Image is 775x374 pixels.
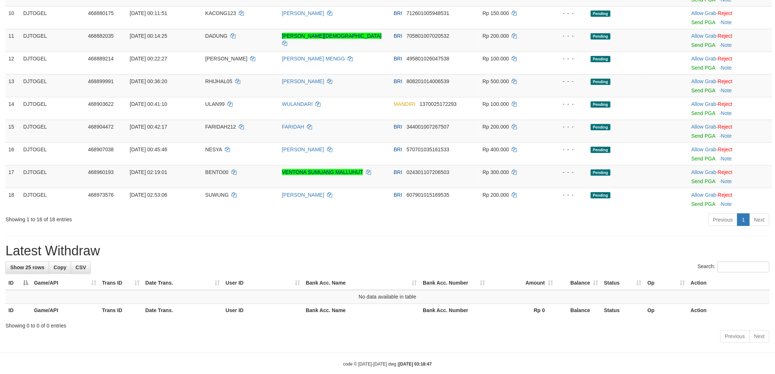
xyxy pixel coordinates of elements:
[691,169,718,175] span: ·
[483,56,509,62] span: Rp 100.000
[547,169,585,176] div: - - -
[721,201,732,207] a: Note
[488,304,556,318] th: Rp 0
[691,78,716,84] a: Allow Grab
[282,56,345,62] a: [PERSON_NAME] MENGG
[721,156,732,162] a: Note
[142,277,223,290] th: Date Trans.: activate to sort column ascending
[205,147,222,152] span: NESYA
[691,56,718,62] span: ·
[21,120,85,142] td: DJTOGEL
[5,262,49,274] a: Show 25 rows
[5,188,21,211] td: 18
[5,120,21,142] td: 15
[483,147,509,152] span: Rp 400.000
[420,277,488,290] th: Bank Acc. Number: activate to sort column ascending
[718,56,733,62] a: Reject
[407,192,449,198] span: Copy 607901015169535 to clipboard
[88,147,114,152] span: 468907038
[21,6,85,29] td: DJTOGEL
[223,277,303,290] th: User ID: activate to sort column ascending
[691,124,718,130] span: ·
[407,10,449,16] span: Copy 712601005948531 to clipboard
[142,304,223,318] th: Date Trans.
[691,192,716,198] a: Allow Grab
[645,304,688,318] th: Op
[99,277,142,290] th: Trans ID: activate to sort column ascending
[691,110,715,116] a: Send PGA
[130,78,167,84] span: [DATE] 00:36:20
[75,265,86,271] span: CSV
[420,304,488,318] th: Bank Acc. Number
[591,79,611,85] span: Pending
[5,6,21,29] td: 10
[21,29,85,52] td: DJTOGEL
[21,74,85,97] td: DJTOGEL
[71,262,91,274] a: CSV
[691,19,715,25] a: Send PGA
[31,277,99,290] th: Game/API: activate to sort column ascending
[483,78,509,84] span: Rp 500.000
[130,56,167,62] span: [DATE] 00:22:27
[49,262,71,274] a: Copy
[591,33,611,40] span: Pending
[708,214,738,226] a: Previous
[591,11,611,17] span: Pending
[691,156,715,162] a: Send PGA
[691,10,718,16] span: ·
[691,10,716,16] a: Allow Grab
[130,147,167,152] span: [DATE] 00:45:46
[399,362,432,367] strong: [DATE] 03:18:47
[343,362,432,367] small: code © [DATE]-[DATE] dwg |
[5,244,770,258] h1: Latest Withdraw
[407,124,449,130] span: Copy 344001007267507 to clipboard
[691,101,716,107] a: Allow Grab
[689,6,772,29] td: ·
[394,10,402,16] span: BRI
[5,97,21,120] td: 14
[282,124,304,130] a: FARIDAH
[691,133,715,139] a: Send PGA
[205,33,227,39] span: DADUNG
[130,10,167,16] span: [DATE] 00:11:51
[689,165,772,188] td: ·
[88,124,114,130] span: 468904472
[547,146,585,153] div: - - -
[205,169,229,175] span: BENTO00
[691,33,716,39] a: Allow Grab
[689,74,772,97] td: ·
[282,169,363,175] a: VENTONA SUMUANG MALLUHUT
[99,304,142,318] th: Trans ID
[205,192,229,198] span: SUWUNG
[488,277,556,290] th: Amount: activate to sort column ascending
[10,265,44,271] span: Show 25 rows
[53,265,66,271] span: Copy
[601,304,645,318] th: Status
[282,10,324,16] a: [PERSON_NAME]
[88,78,114,84] span: 468899991
[483,192,509,198] span: Rp 200.000
[718,78,733,84] a: Reject
[720,330,750,343] a: Previous
[721,88,732,93] a: Note
[749,330,770,343] a: Next
[718,10,733,16] a: Reject
[689,52,772,74] td: ·
[5,74,21,97] td: 13
[130,101,167,107] span: [DATE] 00:41:10
[407,33,449,39] span: Copy 705801007020532 to clipboard
[420,101,457,107] span: Copy 1370025172293 to clipboard
[483,169,509,175] span: Rp 300.000
[394,56,402,62] span: BRI
[689,188,772,211] td: ·
[721,178,732,184] a: Note
[394,124,402,130] span: BRI
[556,277,601,290] th: Balance: activate to sort column ascending
[688,277,770,290] th: Action
[483,124,509,130] span: Rp 200.000
[717,262,770,273] input: Search:
[691,147,716,152] a: Allow Grab
[691,56,716,62] a: Allow Grab
[205,124,236,130] span: FARIDAH212
[21,52,85,74] td: DJTOGEL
